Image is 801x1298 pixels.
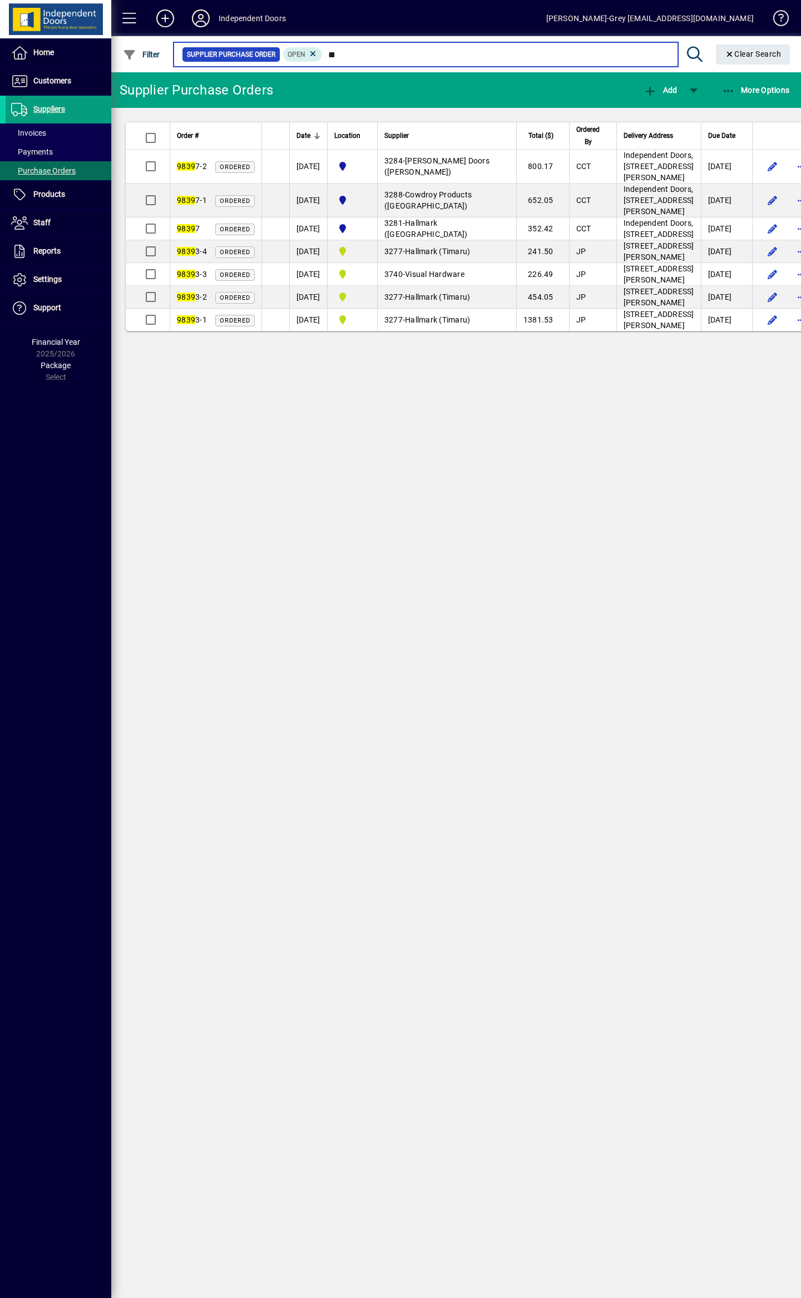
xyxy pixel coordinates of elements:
[289,184,327,217] td: [DATE]
[722,86,790,95] span: More Options
[377,309,516,331] td: -
[6,266,111,294] a: Settings
[576,224,591,233] span: CCT
[220,164,250,171] span: Ordered
[177,270,195,279] em: 9839
[764,191,782,209] button: Edit
[334,267,370,281] span: Timaru
[177,224,200,233] span: 7
[177,293,195,301] em: 9839
[220,226,250,233] span: Ordered
[289,150,327,184] td: [DATE]
[384,219,468,239] span: Hallmark ([GEOGRAPHIC_DATA])
[384,130,510,142] div: Supplier
[708,130,745,142] div: Due Date
[220,294,250,301] span: Ordered
[177,196,195,205] em: 9839
[701,240,752,263] td: [DATE]
[220,271,250,279] span: Ordered
[405,247,470,256] span: Hallmark (Timaru)
[719,80,793,100] button: More Options
[384,190,403,199] span: 3288
[220,249,250,256] span: Ordered
[377,184,516,217] td: -
[33,190,65,199] span: Products
[405,270,464,279] span: Visual Hardware
[177,293,207,301] span: 3-2
[701,286,752,309] td: [DATE]
[33,105,65,113] span: Suppliers
[177,196,207,205] span: 7-1
[177,162,195,171] em: 9839
[576,270,586,279] span: JP
[516,263,569,286] td: 226.49
[576,162,591,171] span: CCT
[33,303,61,312] span: Support
[576,293,586,301] span: JP
[384,293,403,301] span: 3277
[11,147,53,156] span: Payments
[288,51,305,58] span: Open
[187,49,275,60] span: Supplier Purchase Order
[384,130,409,142] span: Supplier
[405,315,470,324] span: Hallmark (Timaru)
[377,217,516,240] td: -
[576,123,610,148] div: Ordered By
[765,2,787,38] a: Knowledge Base
[6,142,111,161] a: Payments
[6,237,111,265] a: Reports
[384,219,403,227] span: 3281
[33,218,51,227] span: Staff
[177,130,255,142] div: Order #
[616,309,701,331] td: [STREET_ADDRESS][PERSON_NAME]
[377,263,516,286] td: -
[177,162,207,171] span: 7-2
[183,8,219,28] button: Profile
[177,224,195,233] em: 9839
[177,315,207,324] span: 3-1
[576,315,586,324] span: JP
[6,294,111,322] a: Support
[701,184,752,217] td: [DATE]
[123,50,160,59] span: Filter
[334,160,370,173] span: Cromwell Central Otago
[6,209,111,237] a: Staff
[405,293,470,301] span: Hallmark (Timaru)
[11,166,76,175] span: Purchase Orders
[384,270,403,279] span: 3740
[384,156,489,176] span: [PERSON_NAME] Doors ([PERSON_NAME])
[334,245,370,258] span: Timaru
[377,286,516,309] td: -
[334,313,370,326] span: Timaru
[147,8,183,28] button: Add
[296,130,310,142] span: Date
[289,309,327,331] td: [DATE]
[33,246,61,255] span: Reports
[764,265,782,283] button: Edit
[289,217,327,240] td: [DATE]
[177,130,199,142] span: Order #
[33,76,71,85] span: Customers
[701,217,752,240] td: [DATE]
[283,47,323,62] mat-chip: Completion Status: Open
[546,9,754,27] div: [PERSON_NAME]-Grey [EMAIL_ADDRESS][DOMAIN_NAME]
[644,86,677,95] span: Add
[33,275,62,284] span: Settings
[708,130,735,142] span: Due Date
[120,44,163,65] button: Filter
[120,81,273,99] div: Supplier Purchase Orders
[516,309,569,331] td: 1381.53
[616,150,701,184] td: Independent Doors, [STREET_ADDRESS][PERSON_NAME]
[334,290,370,304] span: Timaru
[384,315,403,324] span: 3277
[764,311,782,329] button: Edit
[220,197,250,205] span: Ordered
[641,80,680,100] button: Add
[177,270,207,279] span: 3-3
[624,130,673,142] span: Delivery Address
[6,123,111,142] a: Invoices
[764,242,782,260] button: Edit
[616,184,701,217] td: Independent Doors, [STREET_ADDRESS][PERSON_NAME]
[6,181,111,209] a: Products
[528,130,553,142] span: Total ($)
